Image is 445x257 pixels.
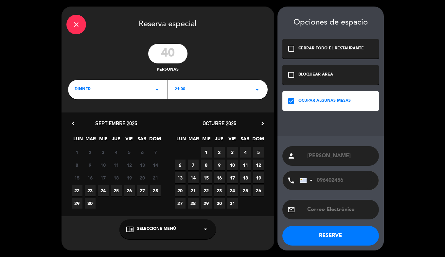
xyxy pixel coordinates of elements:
span: DOM [149,135,160,146]
span: MAR [85,135,96,146]
span: 17 [227,172,238,183]
span: 30 [214,198,225,209]
input: 0 [148,44,187,63]
span: septiembre 2025 [95,120,137,127]
span: 21 [150,172,161,183]
input: Correo Electrónico [307,205,374,214]
span: 20 [137,172,148,183]
span: 27 [175,198,186,209]
span: 13 [137,160,148,170]
span: SAB [136,135,147,146]
span: 9 [214,160,225,170]
span: 15 [201,172,212,183]
span: 24 [227,185,238,196]
span: DINNER [75,86,91,93]
div: Reserva especial [62,7,274,41]
span: 15 [72,172,82,183]
i: person [287,152,295,160]
span: 11 [111,160,122,170]
span: VIE [227,135,238,146]
span: 19 [253,172,264,183]
i: check_box_outline_blank [287,45,295,53]
i: chrome_reader_mode [126,225,134,233]
span: 14 [188,172,199,183]
span: 10 [227,160,238,170]
span: 28 [150,185,161,196]
span: personas [157,67,179,73]
span: 22 [72,185,82,196]
i: arrow_drop_down [153,86,161,94]
span: LUN [176,135,187,146]
i: email [287,206,295,214]
input: Teléfono [300,171,372,190]
span: 3 [227,147,238,158]
span: 18 [240,172,251,183]
span: 2 [214,147,225,158]
i: check_box_outline_blank [287,71,295,79]
span: 1 [72,147,82,158]
span: JUE [214,135,225,146]
span: octubre 2025 [203,120,236,127]
span: 12 [124,160,135,170]
span: MAR [188,135,199,146]
span: LUN [73,135,83,146]
div: OCUPAR ALGUNAS MESAS [298,98,351,104]
span: 31 [227,198,238,209]
i: arrow_drop_down [202,225,209,233]
span: MIE [201,135,212,146]
div: Uruguay: +598 [300,171,315,190]
span: 30 [85,198,96,209]
span: 25 [111,185,122,196]
span: 13 [175,172,186,183]
span: 7 [150,147,161,158]
span: SAB [240,135,250,146]
span: JUE [111,135,122,146]
i: arrow_drop_down [253,86,261,94]
span: 1 [201,147,212,158]
span: 21 [188,185,199,196]
span: 21:00 [175,86,185,93]
span: 19 [124,172,135,183]
span: 6 [137,147,148,158]
span: 22 [201,185,212,196]
span: 12 [253,160,264,170]
span: 8 [201,160,212,170]
i: phone [287,177,295,184]
i: chevron_left [70,120,77,127]
span: 27 [137,185,148,196]
span: 2 [85,147,96,158]
span: 18 [111,172,122,183]
span: 11 [240,160,251,170]
span: 14 [150,160,161,170]
span: 5 [124,147,135,158]
span: 5 [253,147,264,158]
span: 26 [124,185,135,196]
span: 25 [240,185,251,196]
span: Seleccione Menú [137,226,176,232]
span: 7 [188,160,199,170]
span: 10 [98,160,109,170]
i: close [72,21,80,28]
span: 4 [240,147,251,158]
span: 6 [175,160,186,170]
span: 29 [201,198,212,209]
span: 24 [98,185,109,196]
span: 20 [175,185,186,196]
span: 23 [85,185,96,196]
i: check_box [287,97,295,105]
div: Opciones de espacio [282,18,379,27]
span: 17 [98,172,109,183]
span: 16 [214,172,225,183]
span: 9 [85,160,96,170]
span: 8 [72,160,82,170]
div: BLOQUEAR ÁREA [298,72,333,78]
span: 23 [214,185,225,196]
span: 4 [111,147,122,158]
span: 29 [72,198,82,209]
span: VIE [124,135,134,146]
span: 3 [98,147,109,158]
i: chevron_right [259,120,266,127]
span: 28 [188,198,199,209]
div: CERRAR TODO EL RESTAURANTE [298,45,364,52]
span: 16 [85,172,96,183]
